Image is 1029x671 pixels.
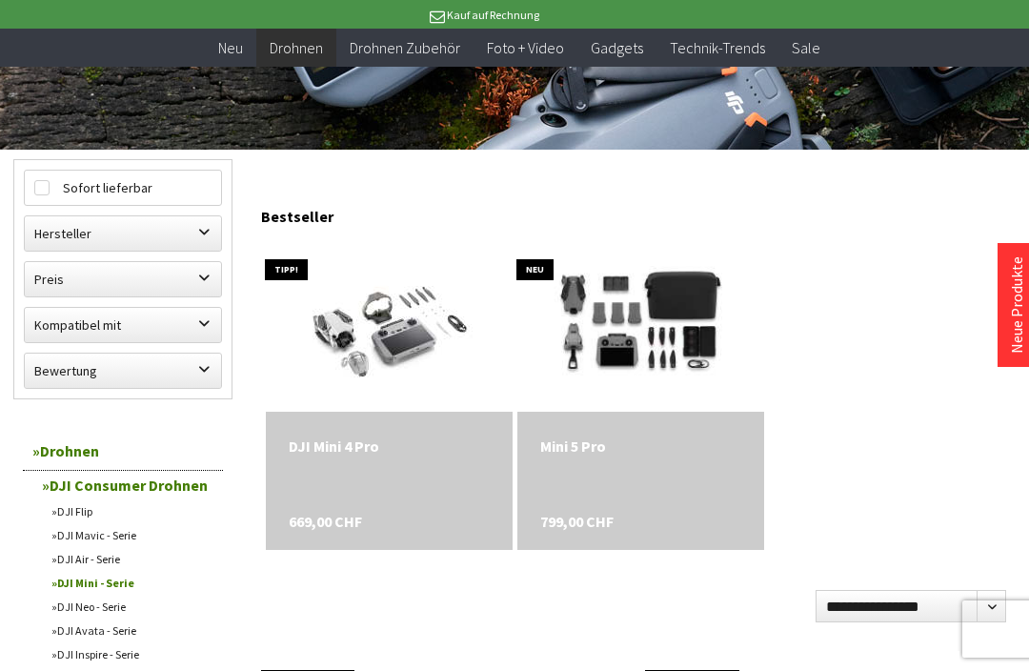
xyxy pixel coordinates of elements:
a: Drohnen Zubehör [336,29,474,68]
a: DJI Avata - Serie [42,619,223,642]
a: Neue Produkte [1007,256,1026,354]
img: DJI Mini 4 Pro [282,240,496,412]
a: Mini 5 Pro 799,00 CHF [540,435,741,457]
span: 799,00 CHF [540,510,614,533]
span: Technik-Trends [670,38,765,57]
div: DJI Mini 4 Pro [289,435,490,457]
span: 669,00 CHF [289,510,362,533]
div: Bestseller [261,188,1016,235]
a: DJI Air - Serie [42,547,223,571]
div: Mini 5 Pro [540,435,741,457]
label: Sofort lieferbar [25,171,221,205]
span: Drohnen Zubehör [350,38,460,57]
a: Drohnen [23,432,223,471]
a: DJI Consumer Drohnen [32,471,223,499]
a: DJI Mini - Serie [42,571,223,595]
span: Gadgets [591,38,643,57]
a: Foto + Video [474,29,577,68]
a: Gadgets [577,29,656,68]
span: Drohnen [270,38,323,57]
a: Sale [778,29,834,68]
a: DJI Neo - Serie [42,595,223,619]
a: DJI Mavic - Serie [42,523,223,547]
a: Technik-Trends [656,29,778,68]
label: Hersteller [25,216,221,251]
span: Neu [218,38,243,57]
a: Drohnen [256,29,336,68]
a: Neu [205,29,256,68]
label: Bewertung [25,354,221,388]
span: Sale [792,38,820,57]
label: Preis [25,262,221,296]
a: DJI Mini 4 Pro 669,00 CHF [289,435,490,457]
span: Foto + Video [487,38,564,57]
a: DJI Inspire - Serie [42,642,223,666]
a: DJI Flip [42,499,223,523]
img: Mini 5 Pro [517,244,764,408]
label: Kompatibel mit [25,308,221,342]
